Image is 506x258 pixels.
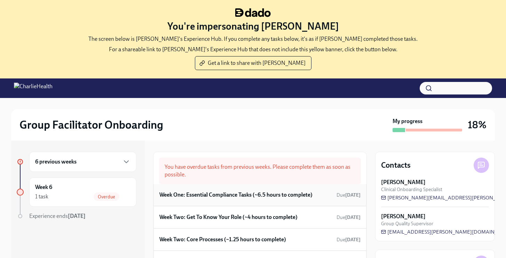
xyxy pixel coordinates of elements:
[337,237,361,243] span: Due
[345,214,361,220] strong: [DATE]
[195,56,311,70] button: Get a link to share with [PERSON_NAME]
[35,183,52,191] h6: Week 6
[159,234,361,245] a: Week Two: Core Processes (~1.25 hours to complete)Due[DATE]
[381,160,411,170] h4: Contacts
[337,236,361,243] span: August 25th, 2025 10:00
[167,20,339,32] h3: You're impersonating [PERSON_NAME]
[159,212,361,222] a: Week Two: Get To Know Your Role (~4 hours to complete)Due[DATE]
[17,177,136,207] a: Week 61 taskOverdue
[109,46,397,53] p: For a shareable link to [PERSON_NAME]'s Experience Hub that does not include this yellow banner, ...
[393,117,422,125] strong: My progress
[337,214,361,220] span: Due
[159,158,361,184] div: You have overdue tasks from previous weeks. Please complete them as soon as possible.
[35,193,48,200] div: 1 task
[68,213,86,219] strong: [DATE]
[29,213,86,219] span: Experience ends
[159,190,361,200] a: Week One: Essential Compliance Tasks (~6.5 hours to complete)Due[DATE]
[19,118,163,132] h2: Group Facilitator Onboarding
[381,186,442,193] span: Clinical Onboarding Specialist
[14,83,53,94] img: CharlieHealth
[381,220,433,227] span: Group Quality Supervisor
[337,214,361,221] span: August 25th, 2025 10:00
[381,213,426,220] strong: [PERSON_NAME]
[159,213,298,221] h6: Week Two: Get To Know Your Role (~4 hours to complete)
[29,152,136,172] div: 6 previous weeks
[337,192,361,198] span: August 18th, 2025 10:00
[35,158,77,166] h6: 6 previous weeks
[468,119,487,131] h3: 18%
[94,194,119,199] span: Overdue
[159,191,313,199] h6: Week One: Essential Compliance Tasks (~6.5 hours to complete)
[381,179,426,186] strong: [PERSON_NAME]
[235,8,271,17] img: dado
[345,192,361,198] strong: [DATE]
[345,237,361,243] strong: [DATE]
[88,35,418,43] p: The screen below is [PERSON_NAME]'s Experience Hub. If you complete any tasks below, it's as if [...
[337,192,361,198] span: Due
[201,60,306,67] span: Get a link to share with [PERSON_NAME]
[159,236,286,243] h6: Week Two: Core Processes (~1.25 hours to complete)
